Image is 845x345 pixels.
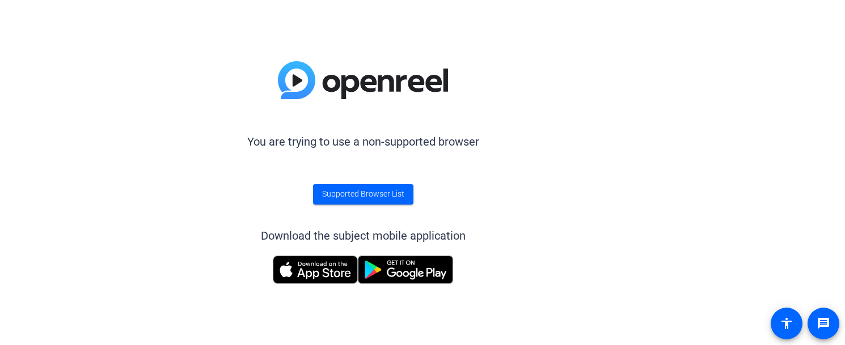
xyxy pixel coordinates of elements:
div: Download the subject mobile application [261,227,466,244]
p: You are trying to use a non-supported browser [247,133,479,150]
mat-icon: message [817,317,830,330]
a: Supported Browser List [313,184,413,205]
img: blue-gradient.svg [278,61,448,99]
span: Supported Browser List [322,188,404,200]
mat-icon: accessibility [780,317,793,330]
img: Download on the App Store [273,255,358,284]
img: Get it on Google Play [358,255,453,284]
